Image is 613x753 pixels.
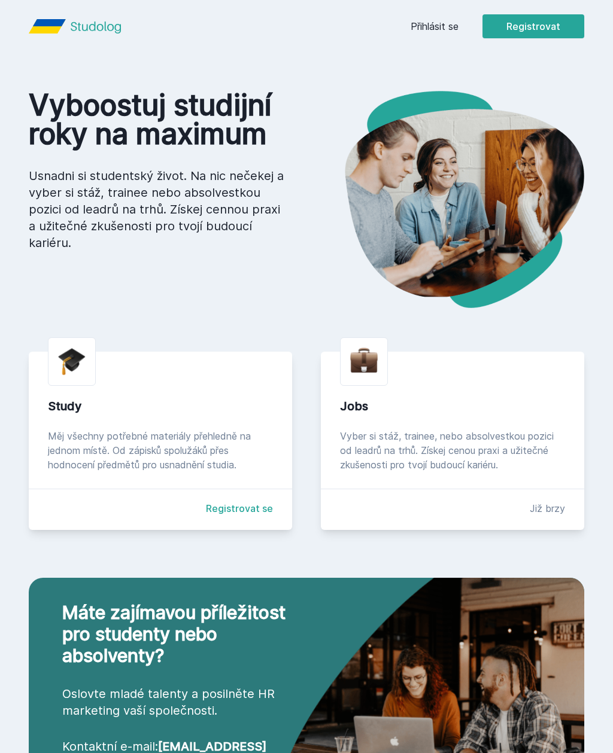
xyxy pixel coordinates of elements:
[340,429,565,472] div: Vyber si stáž, trainee, nebo absolvestkou pozici od leadrů na trhů. Získej cenou praxi a užitečné...
[350,345,378,376] img: briefcase.png
[411,19,459,33] a: Přihlásit se
[340,398,565,414] div: Jobs
[29,91,287,148] h1: Vyboostuj studijní roky na maximum
[48,429,273,472] div: Měj všechny potřebné materiály přehledně na jednom místě. Od zápisků spolužáků přes hodnocení pře...
[206,501,273,516] a: Registrovat se
[306,91,584,308] img: hero.png
[530,501,565,516] div: Již brzy
[29,167,287,251] p: Usnadni si studentský život. Na nic nečekej a vyber si stáž, trainee nebo absolvestkou pozici od ...
[58,347,86,376] img: graduation-cap.png
[62,602,302,666] h2: Máte zajímavou příležitost pro studenty nebo absolventy?
[62,685,302,719] p: Oslovte mladé talenty a posilněte HR marketing vaší společnosti.
[482,14,584,38] button: Registrovat
[48,398,273,414] div: Study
